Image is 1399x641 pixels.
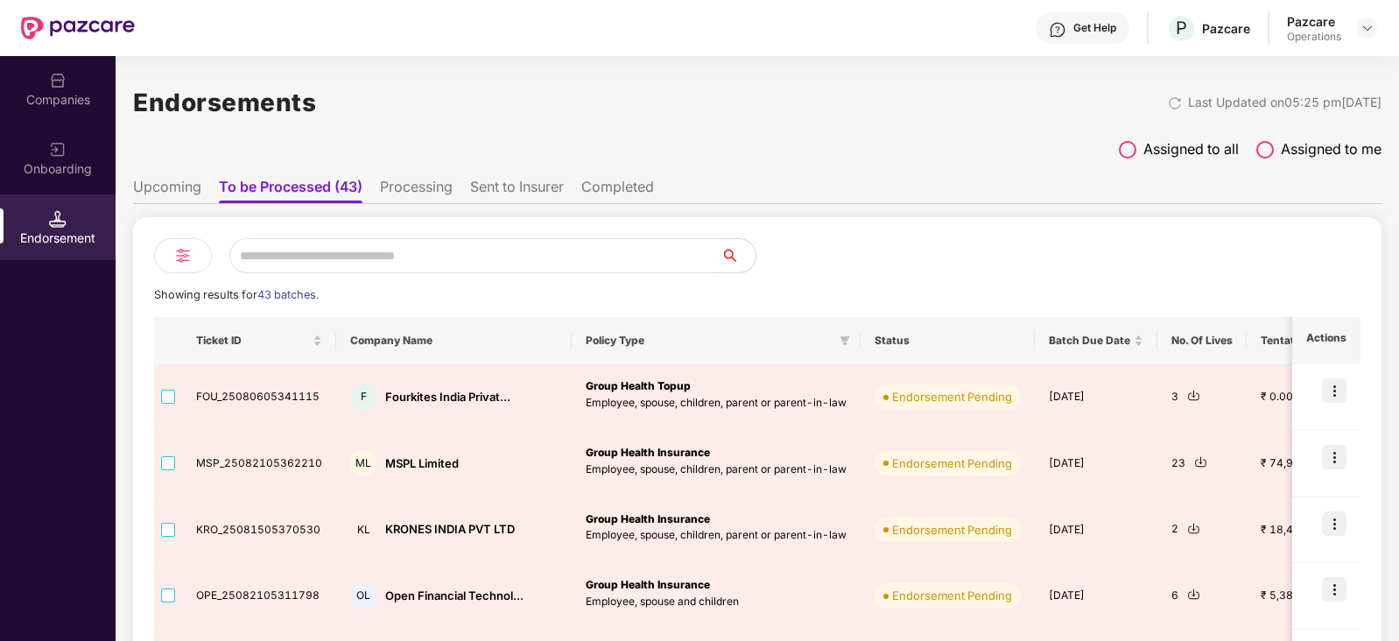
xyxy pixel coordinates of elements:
[1322,511,1346,536] img: icon
[1292,317,1360,364] th: Actions
[586,594,847,610] p: Employee, spouse and children
[1322,445,1346,469] img: icon
[1073,21,1116,35] div: Get Help
[586,446,710,459] b: Group Health Insurance
[586,527,847,544] p: Employee, spouse, children, parent or parent-in-law
[336,317,572,364] th: Company Name
[385,521,515,538] div: KRONES INDIA PVT LTD
[1360,21,1374,35] img: svg+xml;base64,PHN2ZyBpZD0iRHJvcGRvd24tMzJ4MzIiIHhtbG5zPSJodHRwOi8vd3d3LnczLm9yZy8yMDAwL3N2ZyIgd2...
[861,317,1035,364] th: Status
[182,563,336,630] td: OPE_25082105311798
[586,578,710,591] b: Group Health Insurance
[1281,138,1381,160] span: Assigned to me
[350,450,376,476] div: ML
[1247,497,1396,564] td: ₹ 18,470.04
[1171,521,1233,538] div: 2
[1322,577,1346,602] img: icon
[1049,334,1130,348] span: Batch Due Date
[581,178,654,203] li: Completed
[182,364,336,431] td: FOU_25080605341115
[1168,96,1182,110] img: svg+xml;base64,PHN2ZyBpZD0iUmVsb2FkLTMyeDMyIiB4bWxucz0iaHR0cDovL3d3dy53My5vcmcvMjAwMC9zdmciIHdpZH...
[586,334,833,348] span: Policy Type
[720,238,756,273] button: search
[892,388,1012,405] div: Endorsement Pending
[1035,364,1157,431] td: [DATE]
[385,588,524,604] div: Open Financial Technol...
[1171,588,1233,604] div: 6
[720,249,756,263] span: search
[1287,13,1341,30] div: Pazcare
[470,178,564,203] li: Sent to Insurer
[892,521,1012,539] div: Endorsement Pending
[350,517,376,543] div: KL
[1187,389,1200,402] img: svg+xml;base64,PHN2ZyBpZD0iRG93bmxvYWQtMjR4MjQiIHhtbG5zPSJodHRwOi8vd3d3LnczLm9yZy8yMDAwL3N2ZyIgd2...
[1171,389,1233,405] div: 3
[1171,455,1233,472] div: 23
[892,454,1012,472] div: Endorsement Pending
[1202,20,1250,37] div: Pazcare
[1049,21,1066,39] img: svg+xml;base64,PHN2ZyBpZD0iSGVscC0zMngzMiIgeG1sbnM9Imh0dHA6Ly93d3cudzMub3JnLzIwMDAvc3ZnIiB3aWR0aD...
[1194,455,1207,468] img: svg+xml;base64,PHN2ZyBpZD0iRG93bmxvYWQtMjR4MjQiIHhtbG5zPSJodHRwOi8vd3d3LnczLm9yZy8yMDAwL3N2ZyIgd2...
[1035,563,1157,630] td: [DATE]
[1247,364,1396,431] td: ₹ 0.00
[1187,522,1200,535] img: svg+xml;base64,PHN2ZyBpZD0iRG93bmxvYWQtMjR4MjQiIHhtbG5zPSJodHRwOi8vd3d3LnczLm9yZy8yMDAwL3N2ZyIgd2...
[182,431,336,497] td: MSP_25082105362210
[21,17,135,39] img: New Pazcare Logo
[385,455,459,472] div: MSPL Limited
[892,587,1012,604] div: Endorsement Pending
[49,141,67,158] img: svg+xml;base64,PHN2ZyB3aWR0aD0iMjAiIGhlaWdodD0iMjAiIHZpZXdCb3g9IjAgMCAyMCAyMCIgZmlsbD0ibm9uZSIgeG...
[1322,378,1346,403] img: icon
[385,389,510,405] div: Fourkites India Privat...
[154,288,319,301] span: Showing results for
[1188,93,1381,112] div: Last Updated on 05:25 pm[DATE]
[257,288,319,301] span: 43 batches.
[586,512,710,525] b: Group Health Insurance
[836,330,854,351] span: filter
[350,583,376,609] div: OL
[219,178,362,203] li: To be Processed (43)
[1247,563,1396,630] td: ₹ 5,389.54
[1157,317,1247,364] th: No. Of Lives
[1176,18,1187,39] span: P
[172,245,193,266] img: svg+xml;base64,PHN2ZyB4bWxucz0iaHR0cDovL3d3dy53My5vcmcvMjAwMC9zdmciIHdpZHRoPSIyNCIgaGVpZ2h0PSIyNC...
[586,395,847,412] p: Employee, spouse, children, parent or parent-in-law
[1287,30,1341,44] div: Operations
[182,497,336,564] td: KRO_25081505370530
[196,334,309,348] span: Ticket ID
[133,83,316,122] h1: Endorsements
[840,335,850,346] span: filter
[1187,588,1200,601] img: svg+xml;base64,PHN2ZyBpZD0iRG93bmxvYWQtMjR4MjQiIHhtbG5zPSJodHRwOi8vd3d3LnczLm9yZy8yMDAwL3N2ZyIgd2...
[182,317,336,364] th: Ticket ID
[1247,317,1396,364] th: Tentative Batch Pricing
[1143,138,1239,160] span: Assigned to all
[1247,431,1396,497] td: ₹ 74,906.46
[586,379,691,392] b: Group Health Topup
[49,72,67,89] img: svg+xml;base64,PHN2ZyBpZD0iQ29tcGFuaWVzIiB4bWxucz0iaHR0cDovL3d3dy53My5vcmcvMjAwMC9zdmciIHdpZHRoPS...
[1035,497,1157,564] td: [DATE]
[49,210,67,228] img: svg+xml;base64,PHN2ZyB3aWR0aD0iMTQuNSIgaGVpZ2h0PSIxNC41IiB2aWV3Qm94PSIwIDAgMTYgMTYiIGZpbGw9Im5vbm...
[350,384,376,411] div: F
[1035,317,1157,364] th: Batch Due Date
[1035,431,1157,497] td: [DATE]
[133,178,201,203] li: Upcoming
[380,178,453,203] li: Processing
[586,461,847,478] p: Employee, spouse, children, parent or parent-in-law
